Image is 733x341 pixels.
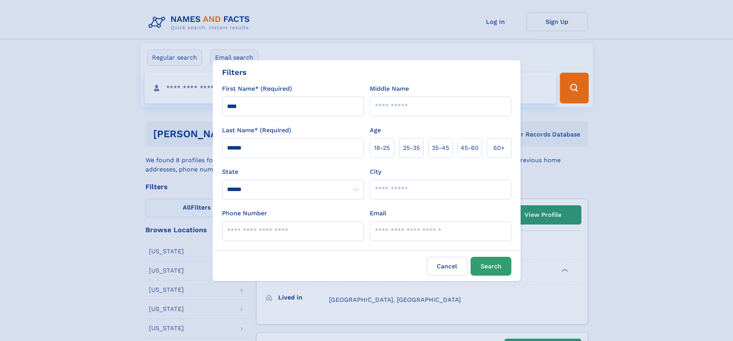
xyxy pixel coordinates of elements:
span: 60+ [493,143,505,153]
span: 35‑45 [432,143,449,153]
div: Filters [222,67,247,78]
label: Middle Name [370,84,409,93]
label: Phone Number [222,209,267,218]
label: Age [370,126,381,135]
span: 18‑25 [374,143,390,153]
label: City [370,167,381,176]
span: 45‑60 [461,143,479,153]
label: Last Name* (Required) [222,126,291,135]
label: Cancel [427,257,468,276]
label: First Name* (Required) [222,84,292,93]
span: 25‑35 [403,143,420,153]
button: Search [471,257,511,276]
label: Email [370,209,386,218]
label: State [222,167,364,176]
